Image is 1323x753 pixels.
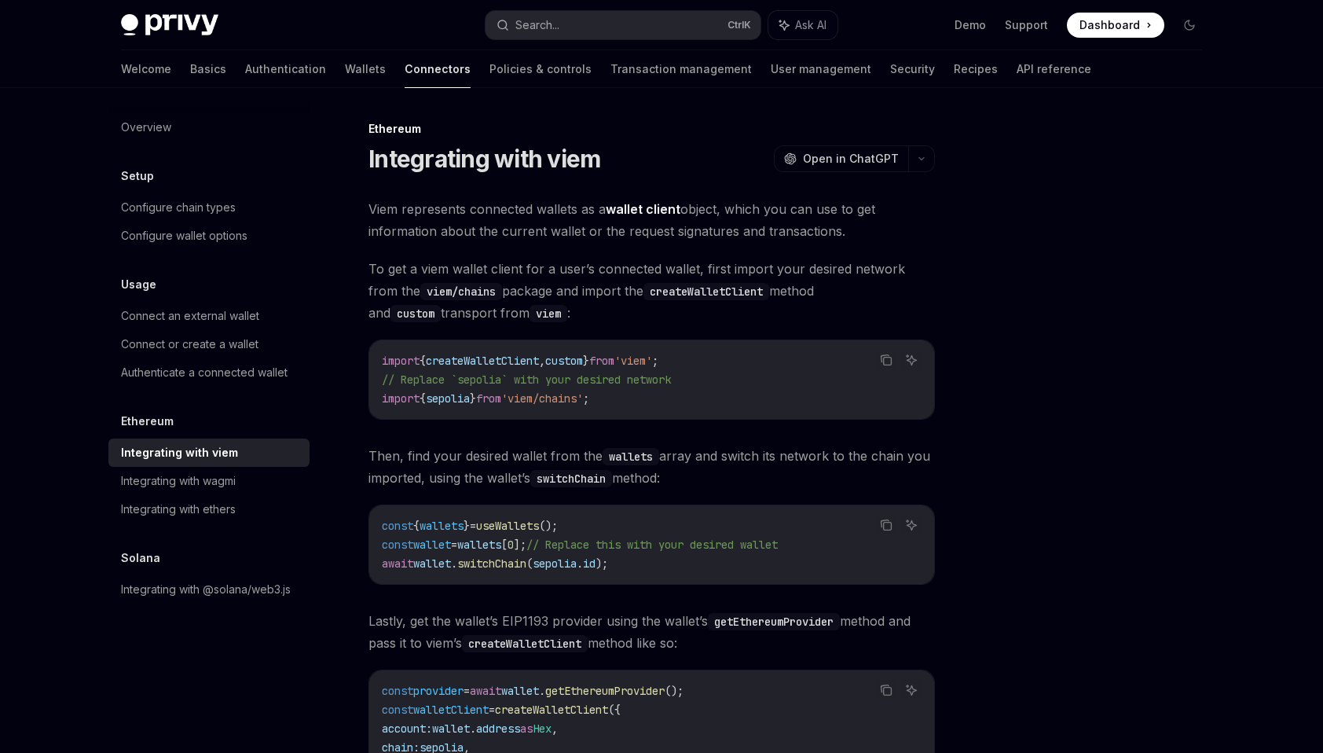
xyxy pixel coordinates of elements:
span: walletClient [413,703,489,717]
button: Toggle dark mode [1177,13,1202,38]
span: Ask AI [795,17,826,33]
span: from [589,354,614,368]
span: address [476,722,520,736]
div: Ethereum [368,121,935,137]
div: Search... [515,16,559,35]
a: API reference [1017,50,1091,88]
span: . [577,556,583,571]
button: Ask AI [901,680,922,700]
strong: wallet client [606,201,680,217]
span: . [451,556,457,571]
span: from [476,391,501,406]
button: Ask AI [901,350,922,370]
span: Lastly, get the wallet’s EIP1193 provider using the wallet’s method and pass it to viem’s method ... [368,610,935,654]
div: Integrating with @solana/web3.js [121,580,291,599]
span: = [470,519,476,533]
span: const [382,538,413,552]
span: , [539,354,545,368]
button: Copy the contents from the code block [876,350,896,370]
code: viem/chains [420,283,502,300]
code: wallets [603,448,659,465]
div: Authenticate a connected wallet [121,363,288,382]
a: Support [1005,17,1048,33]
span: id [583,556,596,571]
span: const [382,684,413,698]
span: ; [652,354,658,368]
span: } [464,519,470,533]
a: Configure wallet options [108,222,310,250]
span: wallets [457,538,501,552]
a: Connectors [405,50,471,88]
a: Wallets [345,50,386,88]
a: Configure chain types [108,193,310,222]
code: createWalletClient [643,283,769,300]
span: import [382,391,420,406]
span: await [382,556,413,571]
span: ({ [608,703,621,717]
span: ; [583,391,589,406]
a: Dashboard [1067,13,1164,38]
span: Then, find your desired wallet from the array and switch its network to the chain you imported, u... [368,445,935,489]
h5: Ethereum [121,412,174,431]
span: sepolia [533,556,577,571]
span: as [520,722,533,736]
span: switchChain [457,556,526,571]
span: await [470,684,501,698]
div: Integrating with viem [121,443,238,462]
span: account: [382,722,432,736]
a: Integrating with viem [108,439,310,467]
code: createWalletClient [462,635,588,652]
span: . [470,722,476,736]
code: custom [390,305,441,322]
a: Transaction management [610,50,752,88]
span: , [552,722,558,736]
img: dark logo [121,14,218,36]
span: useWallets [476,519,539,533]
span: { [420,354,426,368]
a: wallet client [606,201,680,218]
button: Ask AI [768,11,837,39]
a: Integrating with wagmi [108,467,310,495]
h5: Solana [121,549,160,568]
div: Overview [121,118,171,137]
span: ( [526,556,533,571]
span: Ctrl K [727,19,751,31]
span: sepolia [426,391,470,406]
a: Overview [108,113,310,141]
span: import [382,354,420,368]
span: To get a viem wallet client for a user’s connected wallet, first import your desired network from... [368,258,935,324]
span: = [464,684,470,698]
span: { [420,391,426,406]
button: Open in ChatGPT [774,145,908,172]
span: // Replace this with your desired wallet [526,538,778,552]
a: User management [771,50,871,88]
a: Connect or create a wallet [108,330,310,358]
span: (); [539,519,558,533]
a: Recipes [954,50,998,88]
span: (); [665,684,683,698]
a: Policies & controls [489,50,592,88]
span: createWalletClient [426,354,539,368]
span: . [539,684,545,698]
span: custom [545,354,583,368]
span: ); [596,556,608,571]
button: Copy the contents from the code block [876,515,896,535]
span: Hex [533,722,552,736]
a: Connect an external wallet [108,302,310,330]
span: const [382,703,413,717]
span: } [470,391,476,406]
span: [ [501,538,508,552]
a: Welcome [121,50,171,88]
span: Viem represents connected wallets as a object, which you can use to get information about the cur... [368,198,935,242]
span: wallet [432,722,470,736]
span: wallet [413,538,451,552]
span: } [583,354,589,368]
a: Basics [190,50,226,88]
div: Connect an external wallet [121,307,259,325]
a: Demo [955,17,986,33]
a: Authentication [245,50,326,88]
a: Integrating with ethers [108,495,310,523]
code: getEthereumProvider [708,613,840,630]
div: Connect or create a wallet [121,335,258,354]
div: Configure wallet options [121,226,247,245]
